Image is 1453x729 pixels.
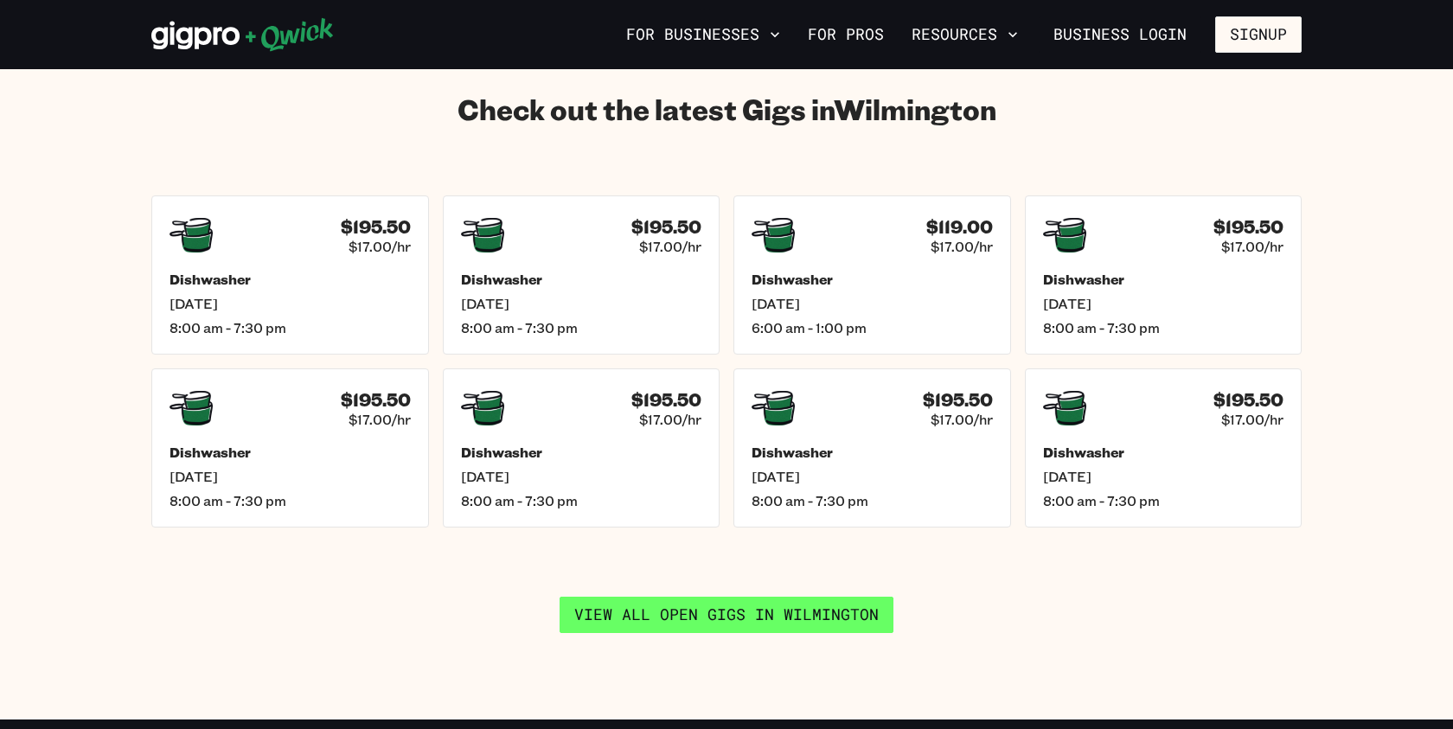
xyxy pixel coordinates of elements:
h4: $195.50 [631,389,701,411]
span: 8:00 am - 7:30 pm [1043,492,1284,509]
span: $17.00/hr [349,411,411,428]
span: 8:00 am - 7:30 pm [461,492,702,509]
h5: Dishwasher [752,444,993,461]
a: $119.00$17.00/hrDishwasher[DATE]6:00 am - 1:00 pm [733,195,1011,355]
h4: $195.50 [1213,389,1283,411]
span: [DATE] [1043,468,1284,485]
h5: Dishwasher [1043,444,1284,461]
span: $17.00/hr [639,411,701,428]
a: $195.50$17.00/hrDishwasher[DATE]8:00 am - 7:30 pm [733,368,1011,528]
span: 8:00 am - 7:30 pm [1043,319,1284,336]
button: Signup [1215,16,1302,53]
span: 8:00 am - 7:30 pm [461,319,702,336]
h5: Dishwasher [461,271,702,288]
span: 8:00 am - 7:30 pm [752,492,993,509]
span: $17.00/hr [931,238,993,255]
span: [DATE] [170,295,411,312]
span: $17.00/hr [349,238,411,255]
button: For Businesses [619,20,787,49]
span: $17.00/hr [931,411,993,428]
h2: Check out the latest Gigs in Wilmington [151,92,1302,126]
span: $17.00/hr [1221,411,1283,428]
a: $195.50$17.00/hrDishwasher[DATE]8:00 am - 7:30 pm [443,195,720,355]
a: $195.50$17.00/hrDishwasher[DATE]8:00 am - 7:30 pm [443,368,720,528]
span: [DATE] [1043,295,1284,312]
h4: $119.00 [926,216,993,238]
h5: Dishwasher [170,271,411,288]
span: 8:00 am - 7:30 pm [170,492,411,509]
h4: $195.50 [631,216,701,238]
h5: Dishwasher [752,271,993,288]
span: [DATE] [752,468,993,485]
span: [DATE] [461,468,702,485]
h4: $195.50 [1213,216,1283,238]
a: $195.50$17.00/hrDishwasher[DATE]8:00 am - 7:30 pm [151,195,429,355]
span: [DATE] [461,295,702,312]
h4: $195.50 [341,216,411,238]
span: [DATE] [752,295,993,312]
span: 6:00 am - 1:00 pm [752,319,993,336]
span: 8:00 am - 7:30 pm [170,319,411,336]
button: Resources [905,20,1025,49]
span: [DATE] [170,468,411,485]
h5: Dishwasher [461,444,702,461]
h5: Dishwasher [1043,271,1284,288]
a: $195.50$17.00/hrDishwasher[DATE]8:00 am - 7:30 pm [1025,368,1303,528]
h4: $195.50 [341,389,411,411]
a: View all open gigs in Wilmington [560,597,893,633]
h4: $195.50 [923,389,993,411]
a: $195.50$17.00/hrDishwasher[DATE]8:00 am - 7:30 pm [1025,195,1303,355]
span: $17.00/hr [639,238,701,255]
span: $17.00/hr [1221,238,1283,255]
a: $195.50$17.00/hrDishwasher[DATE]8:00 am - 7:30 pm [151,368,429,528]
a: For Pros [801,20,891,49]
a: Business Login [1039,16,1201,53]
h5: Dishwasher [170,444,411,461]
